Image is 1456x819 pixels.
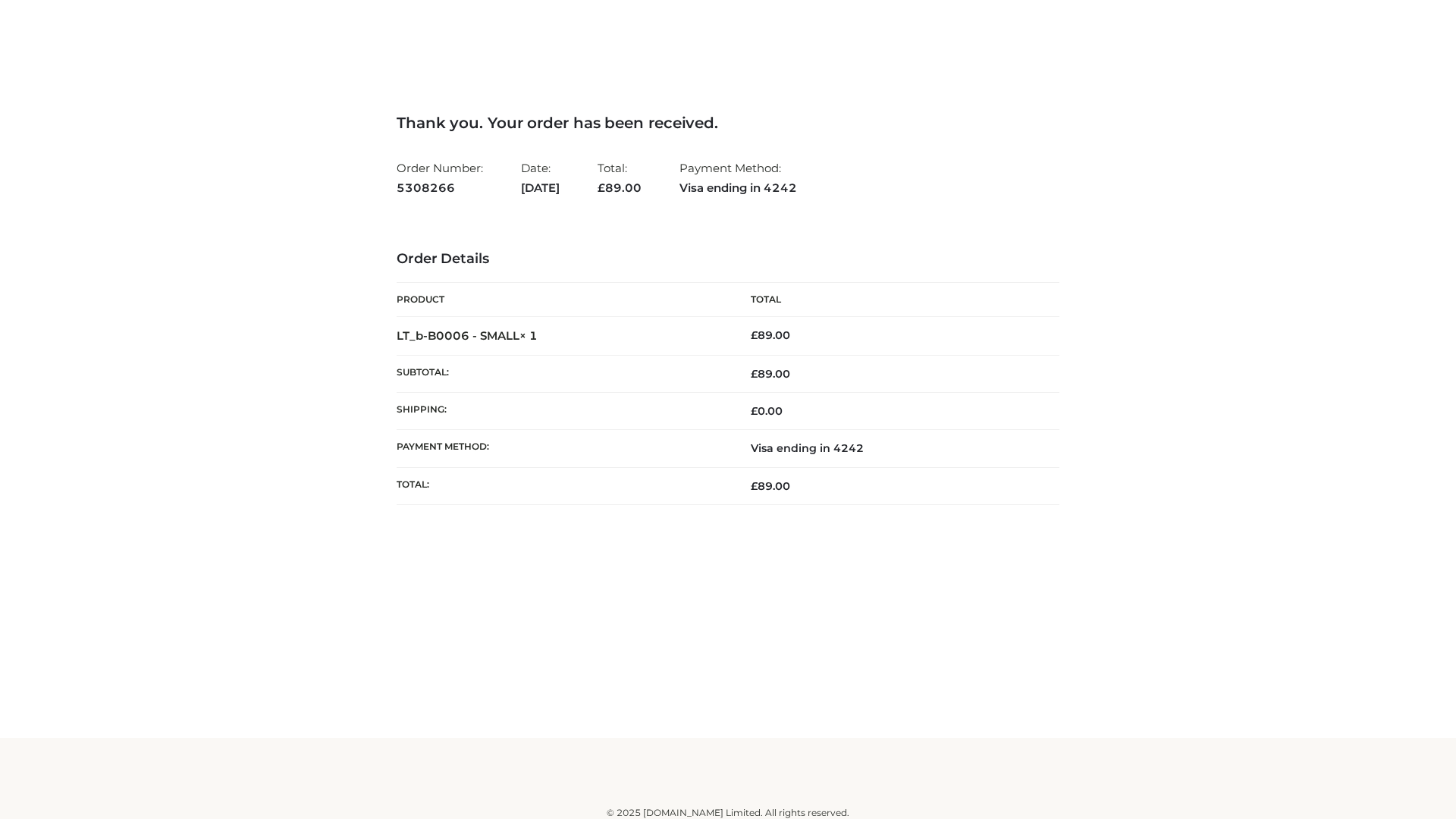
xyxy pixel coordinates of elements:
span: £ [751,328,758,342]
td: Visa ending in 4242 [728,430,1059,467]
bdi: 0.00 [751,404,783,418]
bdi: 89.00 [751,328,790,342]
th: Payment method: [397,430,728,467]
strong: 5308266 [397,178,483,198]
strong: × 1 [519,328,538,343]
span: £ [598,180,605,195]
li: Order Number: [397,155,483,201]
h3: Thank you. Your order has been received. [397,114,1059,132]
th: Total [728,283,1059,317]
span: 89.00 [751,479,790,493]
th: Subtotal: [397,355,728,392]
span: £ [751,404,758,418]
th: Product [397,283,728,317]
li: Payment Method: [679,155,797,201]
span: 89.00 [598,180,642,195]
li: Total: [598,155,642,201]
li: Date: [521,155,560,201]
th: Shipping: [397,393,728,430]
h3: Order Details [397,251,1059,268]
span: £ [751,479,758,493]
strong: LT_b-B0006 - SMALL [397,328,538,343]
th: Total: [397,467,728,504]
strong: Visa ending in 4242 [679,178,797,198]
span: 89.00 [751,367,790,381]
strong: [DATE] [521,178,560,198]
span: £ [751,367,758,381]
